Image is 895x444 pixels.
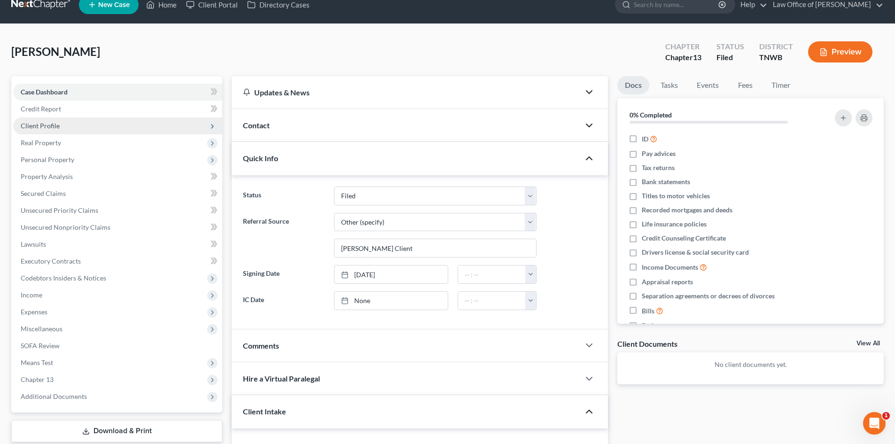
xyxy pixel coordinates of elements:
[21,156,74,164] span: Personal Property
[642,191,710,201] span: Titles to motor vehicles
[665,41,701,52] div: Chapter
[13,337,222,354] a: SOFA Review
[13,236,222,253] a: Lawsuits
[716,41,744,52] div: Status
[13,168,222,185] a: Property Analysis
[21,223,110,231] span: Unsecured Nonpriority Claims
[11,45,100,58] span: [PERSON_NAME]
[21,172,73,180] span: Property Analysis
[630,111,672,119] strong: 0% Completed
[642,163,675,172] span: Tax returns
[21,257,81,265] span: Executory Contracts
[243,341,279,350] span: Comments
[21,274,106,282] span: Codebtors Insiders & Notices
[642,248,749,257] span: Drivers license & social security card
[21,291,42,299] span: Income
[21,122,60,130] span: Client Profile
[458,292,526,310] input: -- : --
[11,420,222,442] a: Download & Print
[642,291,775,301] span: Separation agreements or decrees of divorces
[653,76,685,94] a: Tasks
[335,265,448,283] a: [DATE]
[243,407,286,416] span: Client Intake
[642,219,707,229] span: Life insurance policies
[238,265,329,284] label: Signing Date
[98,1,130,8] span: New Case
[21,358,53,366] span: Means Test
[759,52,793,63] div: TNWB
[642,263,698,272] span: Income Documents
[21,139,61,147] span: Real Property
[335,292,448,310] a: None
[665,52,701,63] div: Chapter
[21,88,68,96] span: Case Dashboard
[693,53,701,62] span: 13
[882,412,890,420] span: 1
[335,239,536,257] input: Other Referral Source
[21,308,47,316] span: Expenses
[21,342,60,350] span: SOFA Review
[21,206,98,214] span: Unsecured Priority Claims
[642,277,693,287] span: Appraisal reports
[13,219,222,236] a: Unsecured Nonpriority Claims
[642,306,654,316] span: Bills
[617,76,649,94] a: Docs
[238,187,329,205] label: Status
[21,375,54,383] span: Chapter 13
[642,234,726,243] span: Credit Counseling Certificate
[21,105,61,113] span: Credit Report
[21,240,46,248] span: Lawsuits
[243,121,270,130] span: Contact
[21,189,66,197] span: Secured Claims
[642,321,733,330] span: Retirement account statements
[642,205,732,215] span: Recorded mortgages and deeds
[759,41,793,52] div: District
[238,213,329,258] label: Referral Source
[730,76,760,94] a: Fees
[21,392,87,400] span: Additional Documents
[243,154,278,163] span: Quick Info
[13,202,222,219] a: Unsecured Priority Claims
[243,374,320,383] span: Hire a Virtual Paralegal
[642,177,690,187] span: Bank statements
[13,185,222,202] a: Secured Claims
[642,134,648,144] span: ID
[863,412,886,435] iframe: Intercom live chat
[238,291,329,310] label: IC Date
[856,340,880,347] a: View All
[617,339,677,349] div: Client Documents
[716,52,744,63] div: Filed
[243,87,568,97] div: Updates & News
[689,76,726,94] a: Events
[13,84,222,101] a: Case Dashboard
[458,265,526,283] input: -- : --
[13,101,222,117] a: Credit Report
[625,360,876,369] p: No client documents yet.
[13,253,222,270] a: Executory Contracts
[808,41,872,62] button: Preview
[764,76,798,94] a: Timer
[642,149,676,158] span: Pay advices
[21,325,62,333] span: Miscellaneous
